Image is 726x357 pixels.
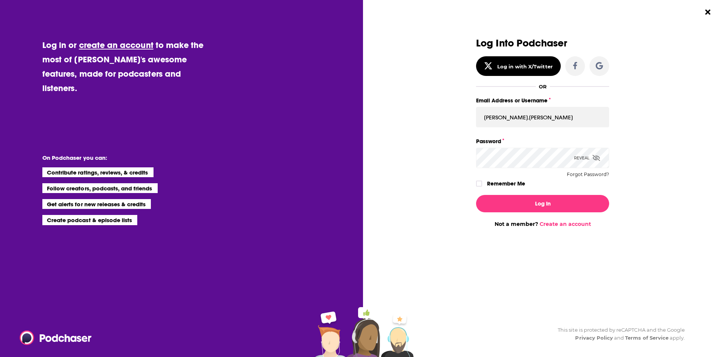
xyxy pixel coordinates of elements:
[42,215,137,225] li: Create podcast & episode lists
[42,199,151,209] li: Get alerts for new releases & credits
[567,172,609,177] button: Forgot Password?
[625,335,669,341] a: Terms of Service
[476,38,609,49] h3: Log Into Podchaser
[476,136,609,146] label: Password
[476,221,609,227] div: Not a member?
[42,183,158,193] li: Follow creators, podcasts, and friends
[574,148,600,168] div: Reveal
[79,40,154,50] a: create an account
[539,83,547,90] div: OR
[476,96,609,105] label: Email Address or Username
[497,63,553,70] div: Log in with X/Twitter
[552,326,685,342] div: This site is protected by reCAPTCHA and the Google and apply.
[20,331,86,345] a: Podchaser - Follow, Share and Rate Podcasts
[476,195,609,212] button: Log In
[476,107,609,127] input: Email Address or Username
[42,154,194,161] li: On Podchaser you can:
[575,335,613,341] a: Privacy Policy
[701,5,715,19] button: Close Button
[487,179,525,189] label: Remember Me
[42,167,154,177] li: Contribute ratings, reviews, & credits
[476,56,561,76] button: Log in with X/Twitter
[20,331,92,345] img: Podchaser - Follow, Share and Rate Podcasts
[540,221,591,227] a: Create an account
